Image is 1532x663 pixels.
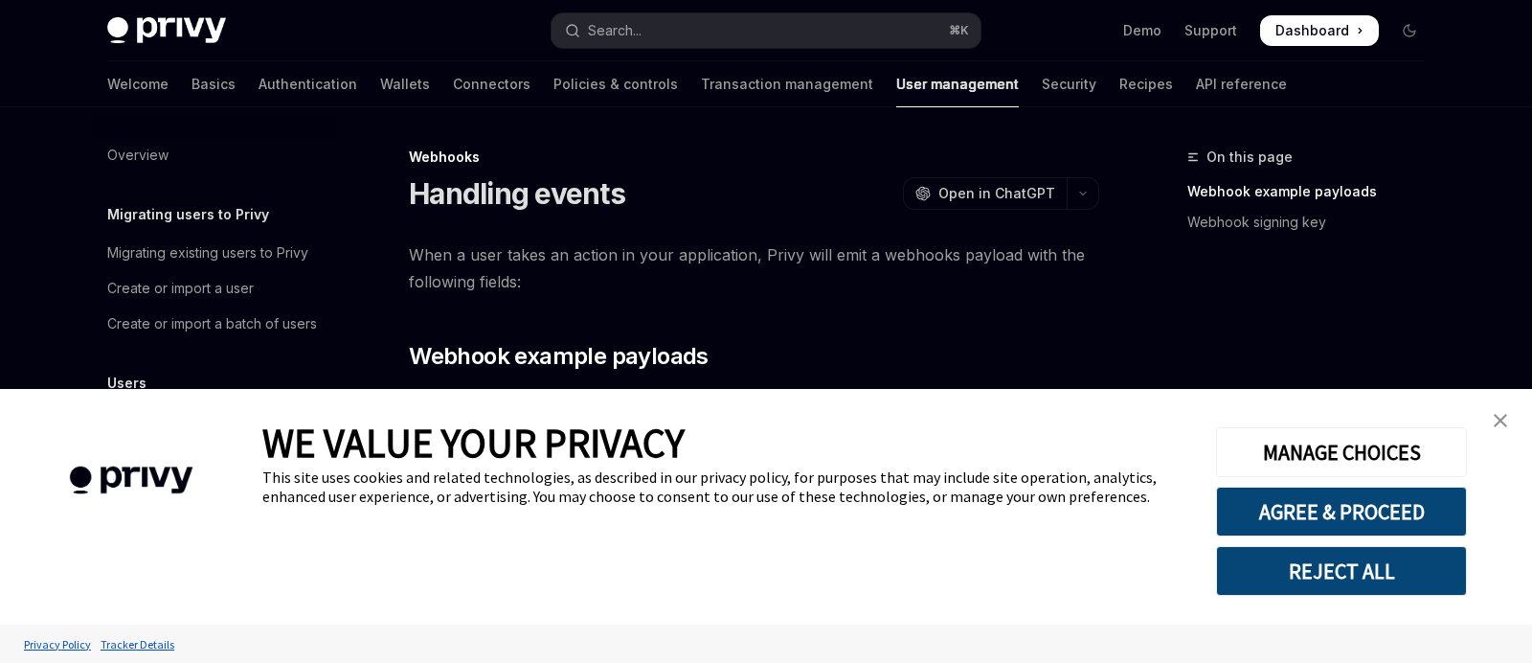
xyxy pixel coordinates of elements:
[588,19,642,42] div: Search...
[1187,176,1440,207] a: Webhook example payloads
[107,61,169,107] a: Welcome
[1481,401,1520,440] a: close banner
[107,17,226,44] img: dark logo
[92,236,337,270] a: Migrating existing users to Privy
[1187,207,1440,238] a: Webhook signing key
[107,277,254,300] div: Create or import a user
[1494,414,1507,427] img: close banner
[107,312,317,335] div: Create or import a batch of users
[29,439,234,522] img: company logo
[1119,61,1173,107] a: Recipes
[553,61,678,107] a: Policies & controls
[409,387,1099,521] span: Webhook payloads generally have two different formats. Both formats include a object that is the ...
[896,61,1019,107] a: User management
[1394,15,1425,46] button: Toggle dark mode
[262,418,685,468] span: WE VALUE YOUR PRIVACY
[552,13,980,48] button: Open search
[107,144,169,167] div: Overview
[19,628,96,661] a: Privacy Policy
[96,628,179,661] a: Tracker Details
[938,184,1055,203] span: Open in ChatGPT
[380,61,430,107] a: Wallets
[92,307,337,341] a: Create or import a batch of users
[1216,487,1467,537] button: AGREE & PROCEED
[262,468,1187,506] div: This site uses cookies and related technologies, as described in our privacy policy, for purposes...
[701,61,873,107] a: Transaction management
[1196,61,1287,107] a: API reference
[1184,21,1237,40] a: Support
[1260,15,1379,46] a: Dashboard
[1275,21,1349,40] span: Dashboard
[1123,21,1161,40] a: Demo
[107,241,308,264] div: Migrating existing users to Privy
[191,61,236,107] a: Basics
[409,341,709,372] span: Webhook example payloads
[92,138,337,172] a: Overview
[1216,546,1467,596] button: REJECT ALL
[453,61,530,107] a: Connectors
[409,176,625,211] h1: Handling events
[92,271,337,306] a: Create or import a user
[107,203,269,226] h5: Migrating users to Privy
[903,177,1067,210] button: Open in ChatGPT
[107,372,146,395] h5: Users
[1206,146,1293,169] span: On this page
[1042,61,1096,107] a: Security
[259,61,357,107] a: Authentication
[949,23,969,38] span: ⌘ K
[409,148,1099,167] div: Webhooks
[1216,427,1467,477] button: MANAGE CHOICES
[409,241,1099,295] span: When a user takes an action in your application, Privy will emit a webhooks payload with the foll...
